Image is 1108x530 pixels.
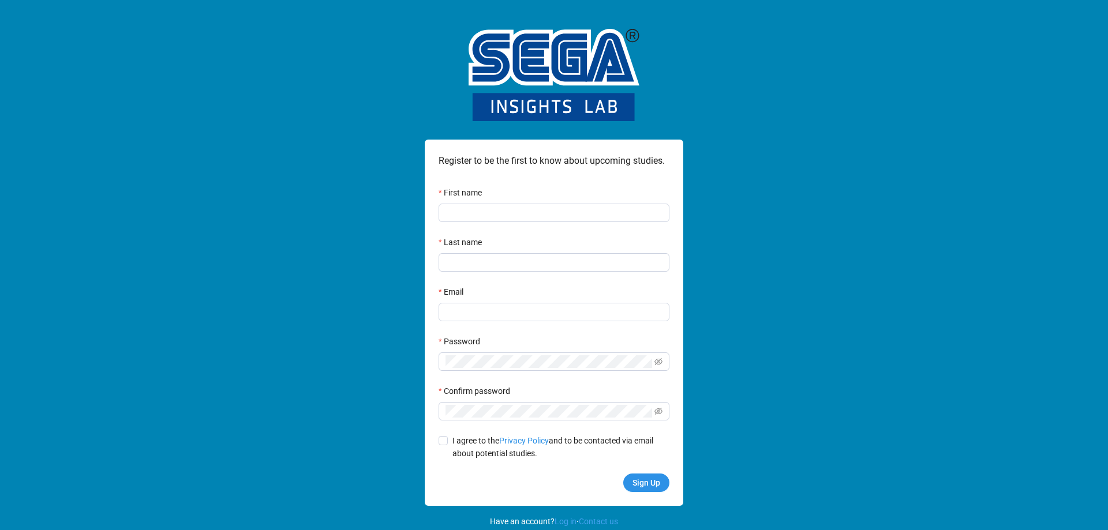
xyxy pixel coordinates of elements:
div: Have an account? · [490,506,618,528]
input: Last name [439,253,669,272]
span: eye-invisible [654,358,662,366]
a: Contact us [579,517,618,526]
label: Password [439,335,480,348]
label: First name [439,186,482,199]
div: Register to be the first to know about upcoming studies. [439,153,669,168]
button: Sign Up [623,473,669,492]
img: Logo [462,29,646,121]
input: Password [446,355,652,368]
a: Privacy Policy [499,436,549,445]
input: Email [439,303,669,321]
label: Last name [439,236,482,249]
input: Confirm password [446,405,652,418]
a: Log in [555,517,577,526]
span: eye-invisible [654,407,662,415]
input: First name [439,204,669,222]
label: Confirm password [439,385,510,397]
label: Email [439,285,463,298]
span: I agree to the and to be contacted via email about potential studies. [448,434,669,460]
